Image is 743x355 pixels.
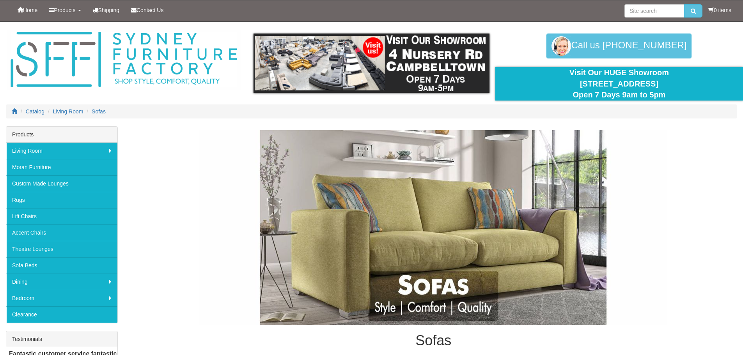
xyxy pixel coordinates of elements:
[6,257,117,274] a: Sofa Beds
[129,333,737,348] h1: Sofas
[6,224,117,241] a: Accent Chairs
[6,274,117,290] a: Dining
[23,7,37,13] span: Home
[6,143,117,159] a: Living Room
[708,6,731,14] li: 0 items
[125,0,169,20] a: Contact Us
[92,108,106,115] a: Sofas
[254,34,489,93] img: showroom.gif
[6,241,117,257] a: Theatre Lounges
[6,159,117,175] a: Moran Furniture
[98,7,120,13] span: Shipping
[6,208,117,224] a: Lift Chairs
[6,192,117,208] a: Rugs
[53,108,83,115] a: Living Room
[137,7,163,13] span: Contact Us
[54,7,75,13] span: Products
[6,306,117,323] a: Clearance
[6,290,117,306] a: Bedroom
[26,108,44,115] a: Catalog
[43,0,87,20] a: Products
[501,67,737,101] div: Visit Our HUGE Showroom [STREET_ADDRESS] Open 7 Days 9am to 5pm
[12,0,43,20] a: Home
[6,127,117,143] div: Products
[199,130,667,325] img: Sofas
[6,175,117,192] a: Custom Made Lounges
[7,30,241,90] img: Sydney Furniture Factory
[6,331,117,347] div: Testimonials
[87,0,126,20] a: Shipping
[624,4,684,18] input: Site search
